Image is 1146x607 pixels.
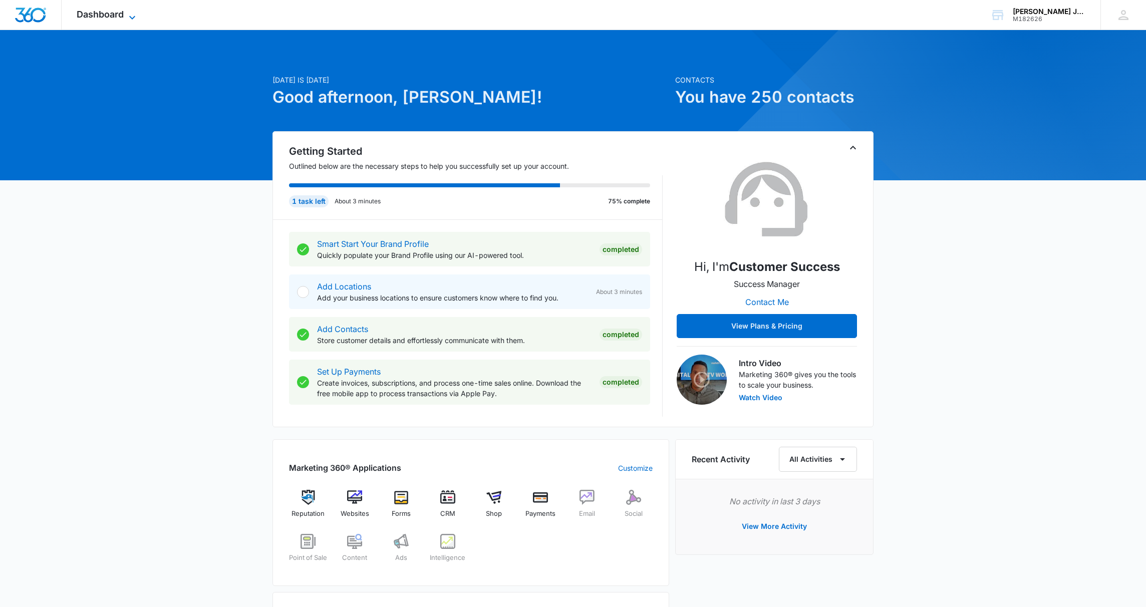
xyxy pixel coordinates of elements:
[77,9,124,20] span: Dashboard
[596,287,642,296] span: About 3 minutes
[625,509,643,519] span: Social
[692,495,857,507] p: No activity in last 3 days
[289,462,401,474] h2: Marketing 360® Applications
[289,534,328,570] a: Point of Sale
[317,367,381,377] a: Set Up Payments
[694,258,840,276] p: Hi, I'm
[392,509,411,519] span: Forms
[729,259,840,274] strong: Customer Success
[342,553,367,563] span: Content
[521,490,560,526] a: Payments
[568,490,607,526] a: Email
[289,144,663,159] h2: Getting Started
[341,509,369,519] span: Websites
[779,447,857,472] button: All Activities
[735,290,799,314] button: Contact Me
[692,453,750,465] h6: Recent Activity
[336,490,374,526] a: Websites
[486,509,502,519] span: Shop
[732,514,817,538] button: View More Activity
[317,378,592,399] p: Create invoices, subscriptions, and process one-time sales online. Download the free mobile app t...
[1013,16,1086,23] div: account id
[430,553,465,563] span: Intelligence
[739,357,857,369] h3: Intro Video
[608,197,650,206] p: 75% complete
[428,534,467,570] a: Intelligence
[675,85,874,109] h1: You have 250 contacts
[739,394,782,401] button: Watch Video
[600,376,642,388] div: Completed
[317,239,429,249] a: Smart Start Your Brand Profile
[734,278,800,290] p: Success Manager
[847,142,859,154] button: Toggle Collapse
[336,534,374,570] a: Content
[739,369,857,390] p: Marketing 360® gives you the tools to scale your business.
[289,490,328,526] a: Reputation
[475,490,513,526] a: Shop
[289,553,327,563] span: Point of Sale
[292,509,325,519] span: Reputation
[677,355,727,405] img: Intro Video
[579,509,595,519] span: Email
[317,281,371,291] a: Add Locations
[618,463,653,473] a: Customize
[600,329,642,341] div: Completed
[272,75,669,85] p: [DATE] is [DATE]
[382,490,421,526] a: Forms
[289,161,663,171] p: Outlined below are the necessary steps to help you successfully set up your account.
[289,195,329,207] div: 1 task left
[677,314,857,338] button: View Plans & Pricing
[317,250,592,260] p: Quickly populate your Brand Profile using our AI-powered tool.
[614,490,653,526] a: Social
[525,509,555,519] span: Payments
[382,534,421,570] a: Ads
[335,197,381,206] p: About 3 minutes
[272,85,669,109] h1: Good afternoon, [PERSON_NAME]!
[317,335,592,346] p: Store customer details and effortlessly communicate with them.
[440,509,455,519] span: CRM
[317,292,588,303] p: Add your business locations to ensure customers know where to find you.
[675,75,874,85] p: Contacts
[1013,8,1086,16] div: account name
[395,553,407,563] span: Ads
[717,150,817,250] img: Customer Success
[428,490,467,526] a: CRM
[317,324,368,334] a: Add Contacts
[600,243,642,255] div: Completed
